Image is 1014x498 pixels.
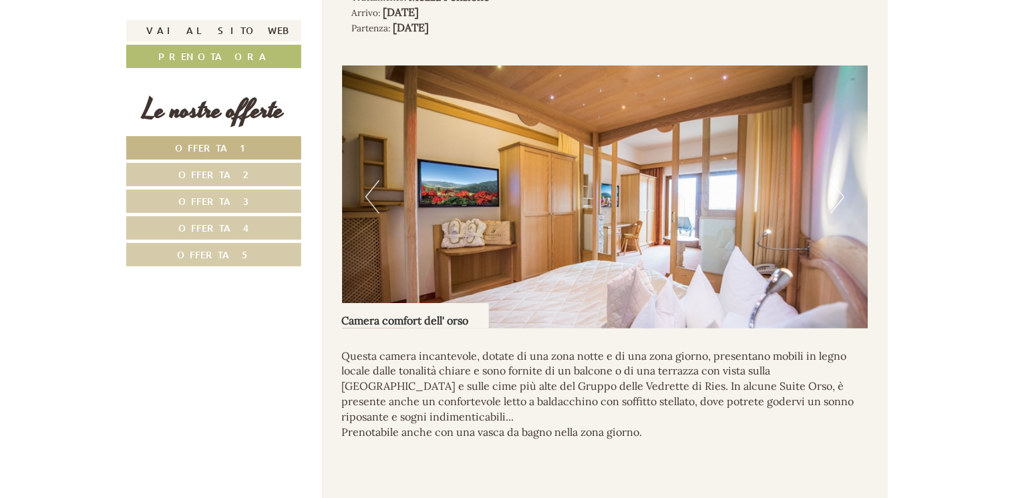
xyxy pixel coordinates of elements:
[177,248,250,261] span: Offerta 5
[126,20,301,41] a: Vai al sito web
[365,180,379,214] button: Previous
[126,91,301,130] div: Le nostre offerte
[176,142,252,154] span: Offerta 1
[352,7,381,19] small: Arrivo:
[179,168,249,181] span: Offerta 2
[342,65,868,328] img: image
[830,180,844,214] button: Next
[383,5,419,19] b: [DATE]
[178,195,249,208] span: Offerta 3
[178,222,249,234] span: Offerta 4
[393,21,430,34] b: [DATE]
[342,303,489,328] div: Camera comfort dell' orso
[352,22,391,34] small: Partenza:
[126,45,301,68] a: Prenota ora
[342,348,868,440] p: Questa camera incantevole, dotate di una zona notte e di una zona giorno, presentano mobili in le...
